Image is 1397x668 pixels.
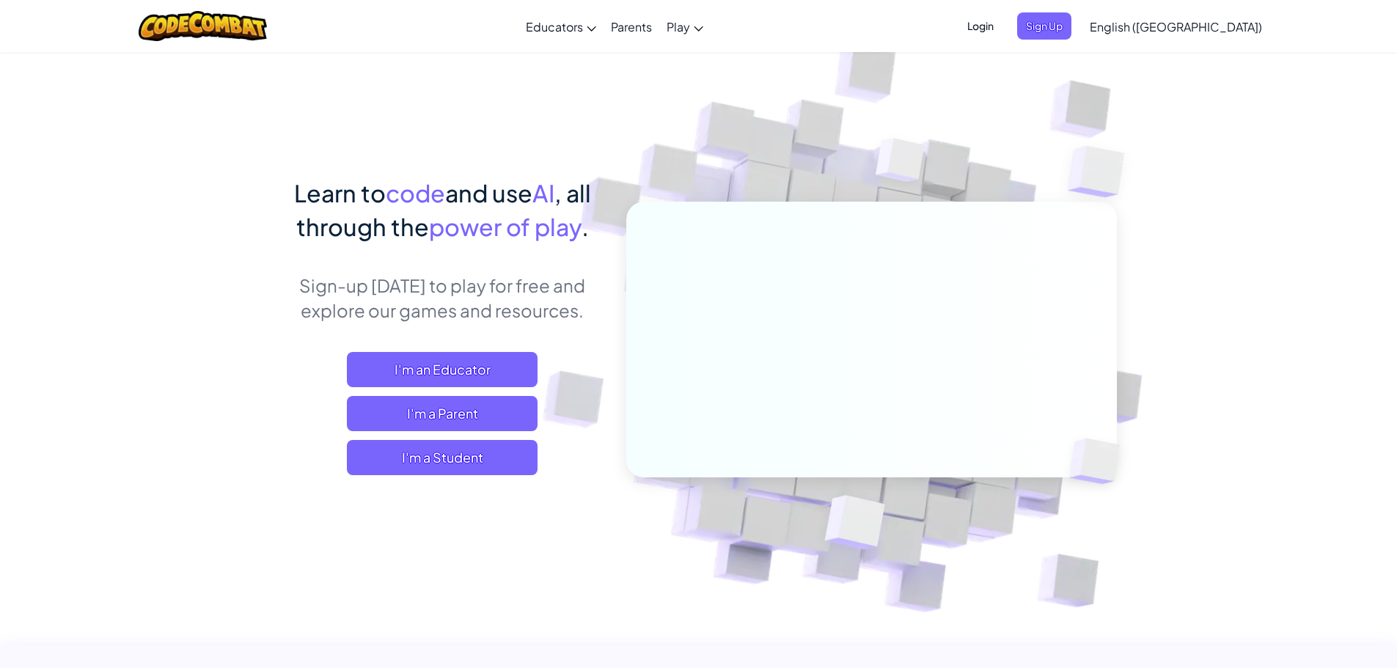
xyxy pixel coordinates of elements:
[788,464,920,586] img: Overlap cubes
[281,273,604,323] p: Sign-up [DATE] to play for free and explore our games and resources.
[347,352,538,387] a: I'm an Educator
[659,7,711,46] a: Play
[1038,110,1165,234] img: Overlap cubes
[1082,7,1269,46] a: English ([GEOGRAPHIC_DATA])
[1090,19,1262,34] span: English ([GEOGRAPHIC_DATA])
[667,19,690,34] span: Play
[958,12,1002,40] button: Login
[848,109,953,219] img: Overlap cubes
[582,212,589,241] span: .
[445,178,532,208] span: and use
[139,11,267,41] img: CodeCombat logo
[1044,408,1154,515] img: Overlap cubes
[518,7,604,46] a: Educators
[1017,12,1071,40] button: Sign Up
[526,19,583,34] span: Educators
[294,178,386,208] span: Learn to
[604,7,659,46] a: Parents
[532,178,554,208] span: AI
[386,178,445,208] span: code
[347,396,538,431] a: I'm a Parent
[429,212,582,241] span: power of play
[347,440,538,475] button: I'm a Student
